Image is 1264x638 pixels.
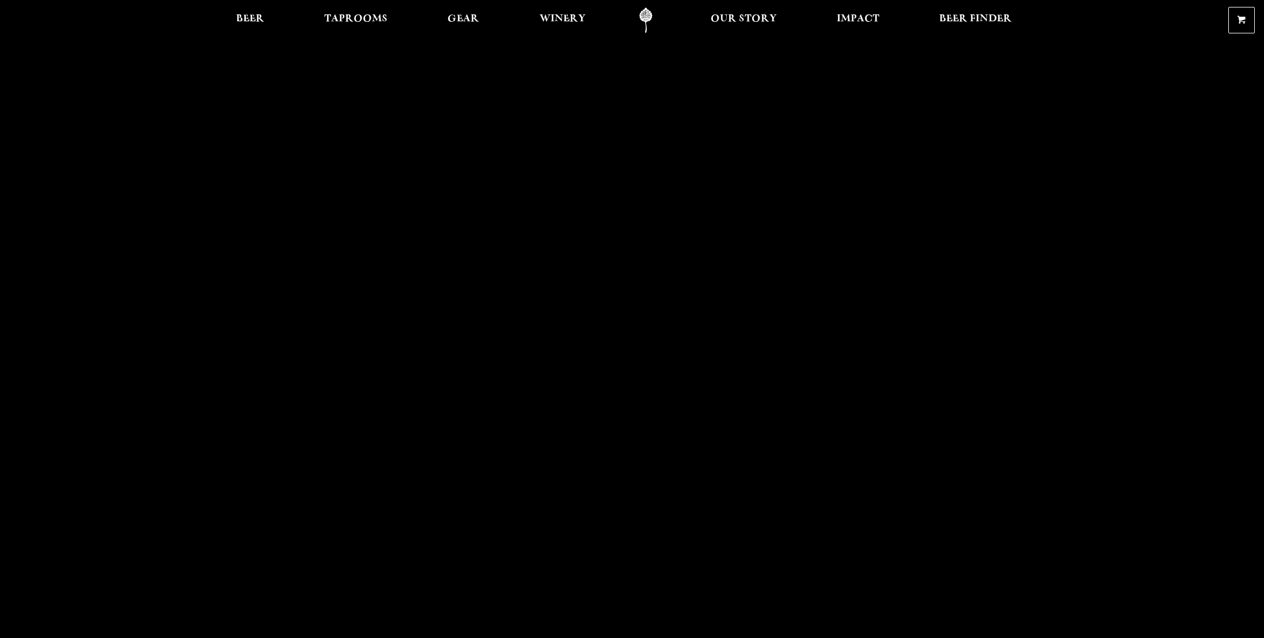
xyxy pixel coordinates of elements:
[711,14,777,24] span: Our Story
[540,14,586,24] span: Winery
[236,14,264,24] span: Beer
[447,14,479,24] span: Gear
[932,7,1019,33] a: Beer Finder
[837,14,879,24] span: Impact
[939,14,1012,24] span: Beer Finder
[229,7,272,33] a: Beer
[829,7,887,33] a: Impact
[324,14,388,24] span: Taprooms
[440,7,487,33] a: Gear
[532,7,593,33] a: Winery
[317,7,395,33] a: Taprooms
[624,7,667,33] a: Odell Home
[703,7,784,33] a: Our Story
